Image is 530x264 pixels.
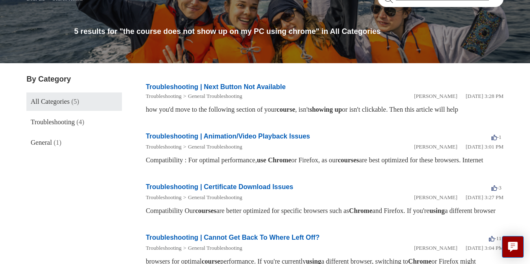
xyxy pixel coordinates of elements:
a: General Troubleshooting [188,194,243,200]
li: General Troubleshooting [181,193,242,202]
div: how you'd move to the following section of your , isn't or isn't clickable. Then this article wil... [146,105,504,115]
span: -3 [491,185,502,191]
li: [PERSON_NAME] [414,92,457,100]
em: up [335,106,342,113]
em: use [257,156,266,164]
span: Troubleshooting [31,118,75,126]
em: Chrome [349,207,372,214]
li: [PERSON_NAME] [414,244,457,252]
a: Troubleshooting [146,93,181,99]
a: All Categories (5) [26,92,122,111]
a: Troubleshooting [146,194,181,200]
em: Chrome [268,156,291,164]
a: Troubleshooting [146,245,181,251]
a: Troubleshooting | Cannot Get Back To Where Left Off? [146,234,320,241]
time: 01/05/2024, 15:04 [465,245,503,251]
li: General Troubleshooting [181,92,242,100]
h3: By Category [26,74,122,85]
span: -1 [491,134,502,140]
li: Troubleshooting [146,244,181,252]
em: using [429,207,445,214]
em: courses [195,207,217,214]
a: General Troubleshooting [188,93,243,99]
span: (4) [76,118,84,126]
em: courses [338,156,359,164]
time: 01/05/2024, 15:27 [465,194,503,200]
li: Troubleshooting [146,92,181,100]
li: [PERSON_NAME] [414,143,457,151]
a: Troubleshooting [146,144,181,150]
button: Live chat [502,236,524,258]
li: Troubleshooting [146,143,181,151]
a: Troubleshooting | Next Button Not Available [146,83,286,90]
span: All Categories [31,98,70,105]
div: Compatibility : For optimal performance, or Firefox, as our are best optimized for these browsers... [146,155,504,165]
em: showing [309,106,333,113]
a: Troubleshooting | Animation/Video Playback Issues [146,133,310,140]
li: [PERSON_NAME] [414,193,457,202]
span: General [31,139,52,146]
span: -11 [489,235,502,241]
a: Troubleshooting | Certificate Download Issues [146,183,293,190]
a: General Troubleshooting [188,144,243,150]
a: General Troubleshooting [188,245,243,251]
li: General Troubleshooting [181,244,242,252]
em: course [277,106,295,113]
li: Troubleshooting [146,193,181,202]
a: Troubleshooting (4) [26,113,122,131]
h1: 5 results for "the course does not show up on my PC using chrome" in All Categories [74,26,504,37]
li: General Troubleshooting [181,143,242,151]
a: General (1) [26,133,122,152]
div: Compatibility Our are better optimized for specific browsers such as and Firefox. If you're a dif... [146,206,504,216]
time: 01/05/2024, 15:01 [465,144,503,150]
time: 01/05/2024, 15:28 [465,93,503,99]
span: (5) [71,98,79,105]
span: (1) [54,139,62,146]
